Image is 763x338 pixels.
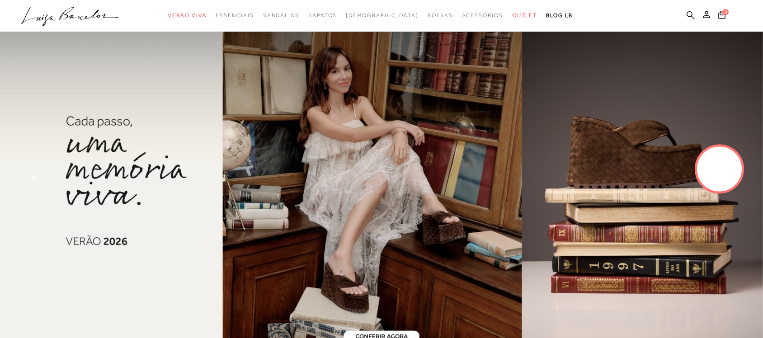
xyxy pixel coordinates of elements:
span: Essenciais [216,12,254,19]
a: categoryNavScreenReaderText [428,7,453,24]
span: Outlet [512,12,537,19]
span: Bolsas [428,12,453,19]
a: categoryNavScreenReaderText [168,7,207,24]
span: 0 [722,9,729,15]
span: Sapatos [308,12,337,19]
a: BLOG LB [546,7,572,24]
span: Acessórios [462,12,503,19]
span: [DEMOGRAPHIC_DATA] [346,12,419,19]
a: noSubCategoriesText [346,7,419,24]
a: categoryNavScreenReaderText [216,7,254,24]
a: categoryNavScreenReaderText [263,7,299,24]
a: categoryNavScreenReaderText [462,7,503,24]
span: Verão Viva [168,12,207,19]
button: 0 [716,10,728,22]
span: Sandálias [263,12,299,19]
a: categoryNavScreenReaderText [308,7,337,24]
span: BLOG LB [546,12,572,19]
a: categoryNavScreenReaderText [512,7,537,24]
